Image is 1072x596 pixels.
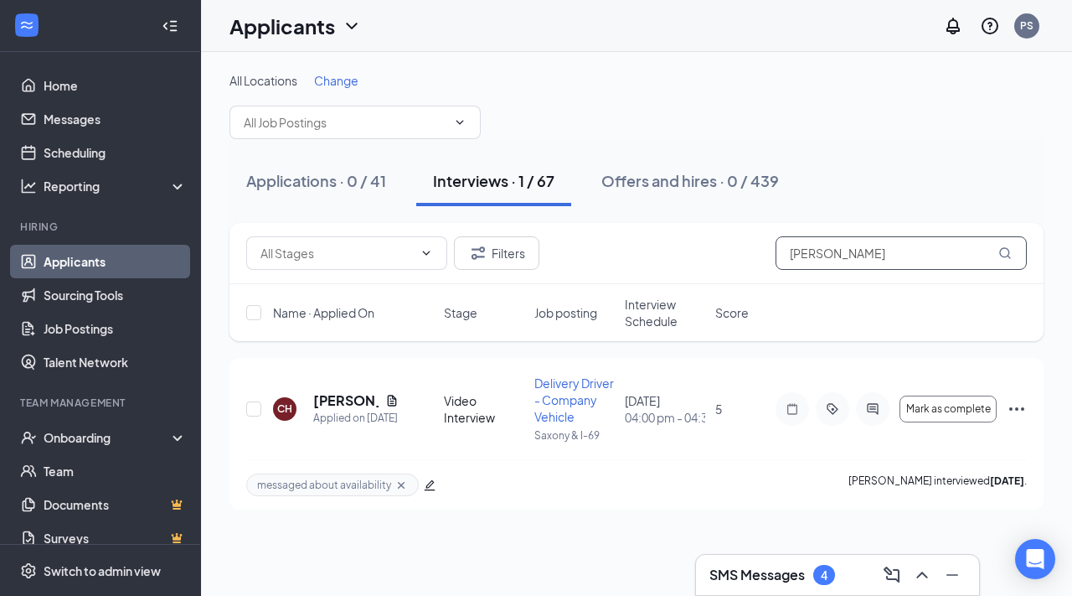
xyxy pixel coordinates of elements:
svg: ChevronUp [912,565,932,585]
svg: Filter [468,243,488,263]
div: Offers and hires · 0 / 439 [601,170,779,191]
svg: UserCheck [20,429,37,446]
div: Applications · 0 / 41 [246,170,386,191]
a: Messages [44,102,187,136]
div: [DATE] [625,392,705,426]
span: Stage [444,304,477,321]
svg: Notifications [943,16,963,36]
svg: MagnifyingGlass [998,246,1012,260]
a: DocumentsCrown [44,488,187,521]
span: Name · Applied On [273,304,374,321]
div: Applied on [DATE] [313,410,399,427]
input: All Job Postings [244,113,446,132]
span: Mark as complete [906,403,991,415]
span: Delivery Driver - Company Vehicle [534,376,614,424]
span: Interview Schedule [625,296,705,329]
a: Scheduling [44,136,187,169]
span: edit [424,479,435,491]
button: ComposeMessage [879,562,905,588]
div: Reporting [44,178,188,194]
a: Sourcing Tools [44,278,187,312]
button: ChevronUp [909,562,935,588]
div: PS [1020,18,1033,33]
a: Team [44,454,187,488]
div: Interviews · 1 / 67 [433,170,554,191]
span: Job posting [534,304,597,321]
div: Switch to admin view [44,562,161,579]
svg: Document [385,394,399,407]
svg: Analysis [20,178,37,194]
span: All Locations [229,73,297,88]
h5: [PERSON_NAME] [313,391,379,410]
div: CH [277,402,292,416]
svg: Cross [394,479,408,492]
svg: QuestionInfo [980,16,1000,36]
p: Saxony & I-69 [534,428,615,443]
div: 4 [821,568,827,583]
div: Video Interview [444,392,524,426]
div: Team Management [20,396,183,410]
a: Home [44,69,187,102]
svg: ChevronDown [342,16,362,36]
a: SurveysCrown [44,521,187,555]
svg: ComposeMessage [882,565,902,585]
input: Search in interviews [776,236,1027,270]
div: Open Intercom Messenger [1015,539,1055,579]
div: Hiring [20,220,183,234]
button: Filter Filters [454,236,539,270]
button: Mark as complete [899,396,997,422]
svg: ChevronDown [420,246,433,260]
span: Change [314,73,358,88]
a: Applicants [44,245,187,278]
span: 5 [715,402,722,417]
div: Onboarding [44,429,173,446]
svg: Ellipses [1007,399,1027,419]
span: 04:00 pm - 04:30 pm [625,409,705,426]
svg: ActiveChat [863,402,883,416]
input: All Stages [260,244,413,262]
svg: ActiveTag [822,402,843,416]
button: Minimize [939,562,966,588]
svg: Settings [20,562,37,579]
b: [DATE] [990,474,1024,487]
a: Talent Network [44,345,187,379]
p: [PERSON_NAME] interviewed . [848,474,1027,496]
span: messaged about availability [257,478,391,492]
svg: ChevronDown [453,116,466,129]
svg: WorkstreamLogo [18,17,35,34]
h3: SMS Messages [709,566,805,584]
a: Job Postings [44,312,187,345]
svg: Collapse [162,18,178,34]
svg: Note [782,402,802,416]
h1: Applicants [229,12,335,40]
span: Score [715,304,749,321]
svg: Minimize [942,565,962,585]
